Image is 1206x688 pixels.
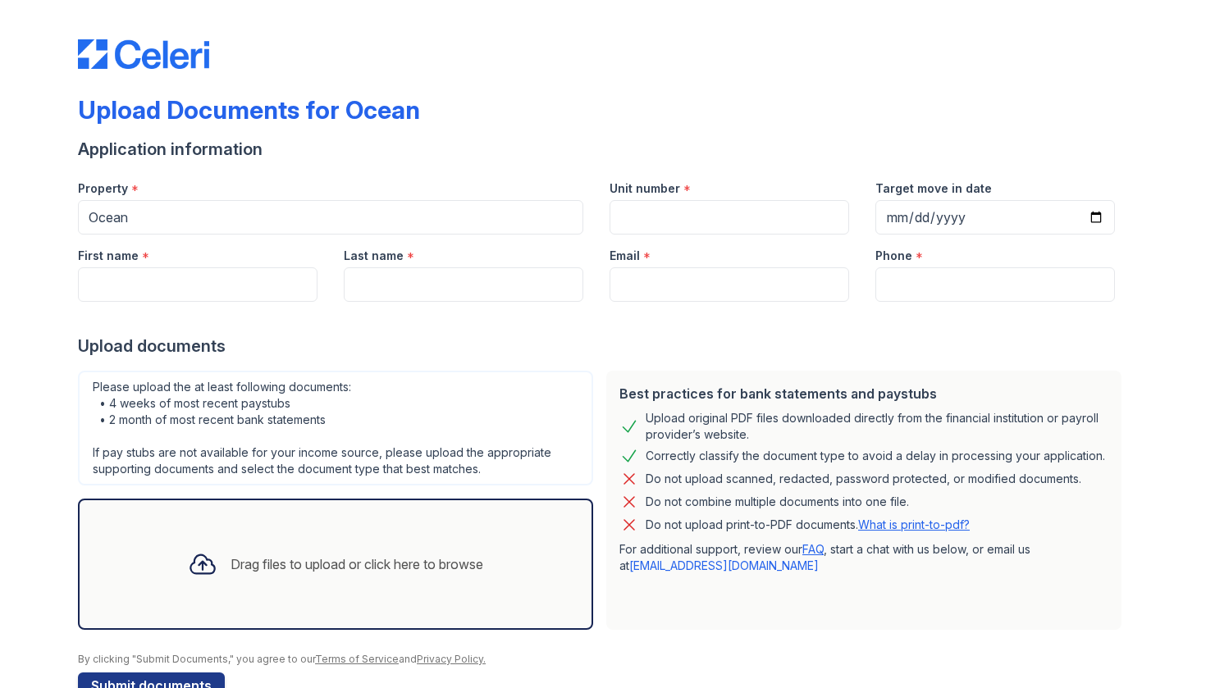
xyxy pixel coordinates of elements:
label: Phone [875,248,912,264]
div: Do not combine multiple documents into one file. [646,492,909,512]
label: Email [610,248,640,264]
div: Do not upload scanned, redacted, password protected, or modified documents. [646,469,1081,489]
img: CE_Logo_Blue-a8612792a0a2168367f1c8372b55b34899dd931a85d93a1a3d3e32e68fde9ad4.png [78,39,209,69]
label: Last name [344,248,404,264]
div: Best practices for bank statements and paystubs [619,384,1108,403]
p: For additional support, review our , start a chat with us below, or email us at [619,541,1108,574]
div: Upload Documents for Ocean [78,95,420,125]
div: Drag files to upload or click here to browse [231,554,483,574]
a: Terms of Service [315,653,399,665]
label: Property [78,180,128,197]
label: Target move in date [875,180,992,197]
a: What is print-to-pdf? [858,517,970,531]
div: Upload original PDF files downloaded directly from the financial institution or payroll provider’... [646,410,1108,443]
p: Do not upload print-to-PDF documents. [646,517,970,533]
div: Application information [78,138,1128,161]
div: By clicking "Submit Documents," you agree to our and [78,653,1128,666]
label: Unit number [610,180,680,197]
label: First name [78,248,139,264]
a: FAQ [802,542,824,556]
div: Upload documents [78,335,1128,358]
a: Privacy Policy. [417,653,486,665]
div: Please upload the at least following documents: • 4 weeks of most recent paystubs • 2 month of mo... [78,371,593,485]
div: Correctly classify the document type to avoid a delay in processing your application. [646,446,1105,466]
a: [EMAIL_ADDRESS][DOMAIN_NAME] [629,558,819,572]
